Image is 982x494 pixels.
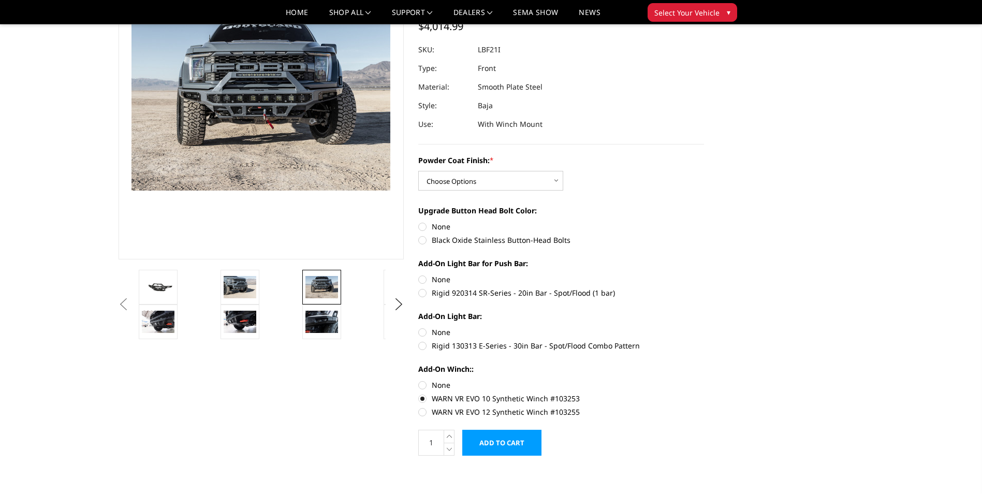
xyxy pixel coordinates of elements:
[391,297,406,312] button: Next
[142,280,174,295] img: 2021-2025 Ford Raptor - Freedom Series - Baja Front Bumper (winch mount)
[418,274,704,285] label: None
[418,287,704,298] label: Rigid 920314 SR-Series - 20in Bar - Spot/Flood (1 bar)
[418,311,704,322] label: Add-On Light Bar:
[418,340,704,351] label: Rigid 130313 E-Series - 30in Bar - Spot/Flood Combo Pattern
[418,380,704,390] label: None
[418,258,704,269] label: Add-On Light Bar for Push Bar:
[392,9,433,24] a: Support
[579,9,600,24] a: News
[224,276,256,298] img: 2021-2025 Ford Raptor - Freedom Series - Baja Front Bumper (winch mount)
[418,78,470,96] dt: Material:
[478,78,543,96] dd: Smooth Plate Steel
[478,59,496,78] dd: Front
[453,9,493,24] a: Dealers
[513,9,558,24] a: SEMA Show
[648,3,737,22] button: Select Your Vehicle
[418,393,704,404] label: WARN VR EVO 10 Synthetic Winch #103253
[418,115,470,134] dt: Use:
[224,311,256,332] img: 2021-2025 Ford Raptor - Freedom Series - Baja Front Bumper (winch mount)
[462,430,541,456] input: Add to Cart
[418,19,463,33] span: $4,014.99
[418,155,704,166] label: Powder Coat Finish:
[418,205,704,216] label: Upgrade Button Head Bolt Color:
[418,221,704,232] label: None
[305,276,338,298] img: 2021-2025 Ford Raptor - Freedom Series - Baja Front Bumper (winch mount)
[654,7,720,18] span: Select Your Vehicle
[418,96,470,115] dt: Style:
[286,9,308,24] a: Home
[930,444,982,494] iframe: Chat Widget
[116,297,131,312] button: Previous
[329,9,371,24] a: shop all
[418,327,704,338] label: None
[418,40,470,59] dt: SKU:
[418,59,470,78] dt: Type:
[305,311,338,332] img: 2021-2025 Ford Raptor - Freedom Series - Baja Front Bumper (winch mount)
[727,7,730,18] span: ▾
[478,115,543,134] dd: With Winch Mount
[418,235,704,245] label: Black Oxide Stainless Button-Head Bolts
[142,311,174,332] img: 2021-2025 Ford Raptor - Freedom Series - Baja Front Bumper (winch mount)
[418,364,704,374] label: Add-On Winch::
[418,406,704,417] label: WARN VR EVO 12 Synthetic Winch #103255
[478,96,493,115] dd: Baja
[478,40,501,59] dd: LBF21I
